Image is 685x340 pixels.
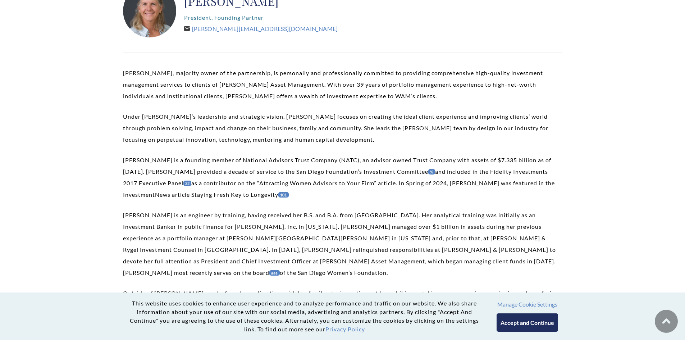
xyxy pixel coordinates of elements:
[123,111,562,145] p: Under [PERSON_NAME]’s leadership and strategic vision, [PERSON_NAME] focuses on creating the idea...
[497,313,558,332] button: Accept and Continue
[123,209,562,278] p: [PERSON_NAME] is an engineer by training, having received her B.S. and B.A. from [GEOGRAPHIC_DATA...
[184,12,338,23] p: President, Founding Partner
[325,326,365,332] a: Privacy Policy
[183,181,192,186] a: 32
[184,25,338,32] a: [PERSON_NAME][EMAIL_ADDRESS][DOMAIN_NAME]
[123,67,562,102] p: [PERSON_NAME], majority owner of the partnership, is personally and professionally committed to p...
[269,270,280,276] a: aaa
[497,301,557,308] button: Manage Cookie Settings
[278,192,289,198] a: 101
[428,169,435,174] a: %
[123,154,562,200] p: [PERSON_NAME] is a founding member of National Advisors Trust Company (NATC), an advisor owned Tr...
[127,299,482,334] p: This website uses cookies to enhance user experience and to analyze performance and traffic on ou...
[123,287,562,299] p: Outside of [PERSON_NAME] can be found spending time with her family, staying active outdoors hiki...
